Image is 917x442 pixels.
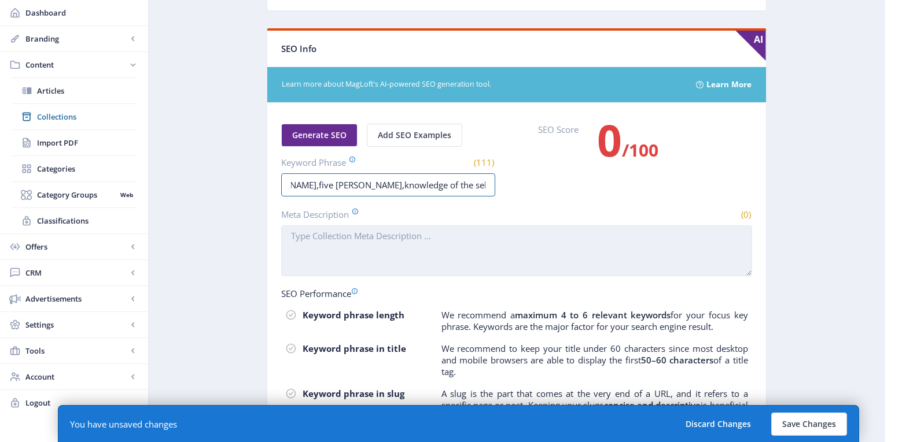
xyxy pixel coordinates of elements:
[37,137,137,148] span: Import PDF
[37,189,116,200] span: Category Groups
[12,78,137,103] a: Articles
[771,413,847,436] button: Save Changes
[12,182,137,207] a: Category GroupsWeb
[25,241,127,252] span: Offers
[281,208,512,221] label: Meta Description
[12,208,137,233] a: Classifications
[472,157,495,168] span: (111)
[378,131,451,140] span: Add SEO Examples
[25,33,127,44] span: Branding
[675,413,762,436] button: Discard Changes
[37,111,137,122] span: Collections
[367,124,462,147] button: Add SEO Examples
[70,418,177,430] div: You have unsaved changes
[303,309,404,321] strong: Keyword phrase length
[281,43,316,54] span: SEO Info
[281,288,752,299] div: SEO Performance
[736,31,766,61] span: AI
[515,309,671,321] b: maximum 4 to 6 relevant keywords
[116,189,137,200] nb-badge: Web
[25,371,127,382] span: Account
[597,110,622,169] span: 0
[281,124,358,147] button: Generate SEO
[441,343,748,377] p: We recommend to keep your title under 60 characters since most desktop and mobile browsers are ab...
[706,76,752,94] a: Learn More
[281,173,495,196] input: Type Article Keyword Phrase ...
[604,399,701,411] b: concise and descriptive
[37,215,137,226] span: Classifications
[441,388,748,422] p: A slug is the part that comes at the very end of a URL, and it refers to a specific page or post....
[597,128,658,162] h3: /100
[25,319,127,330] span: Settings
[441,309,748,332] p: We recommend a for your focus key phrase. Keywords are the major factor for your search engine re...
[25,345,127,356] span: Tools
[12,130,137,155] a: Import PDF
[25,59,127,70] span: Content
[641,354,714,366] b: 50–60 characters
[12,104,137,129] a: Collections
[37,85,137,96] span: Articles
[282,79,683,90] span: Learn more about MagLoft's AI-powered SEO generation tool.
[25,267,127,278] span: CRM
[25,7,139,18] span: Dashboard
[37,163,137,174] span: Categories
[25,397,139,408] span: Logout
[292,131,347,140] span: Generate SEO
[303,343,406,354] strong: Keyword phrase in title
[12,156,137,181] a: Categories
[739,209,752,220] span: (0)
[538,124,579,179] label: SEO Score
[303,388,404,399] strong: Keyword phrase in slug
[281,156,384,169] label: Keyword Phrase
[25,293,127,304] span: Advertisements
